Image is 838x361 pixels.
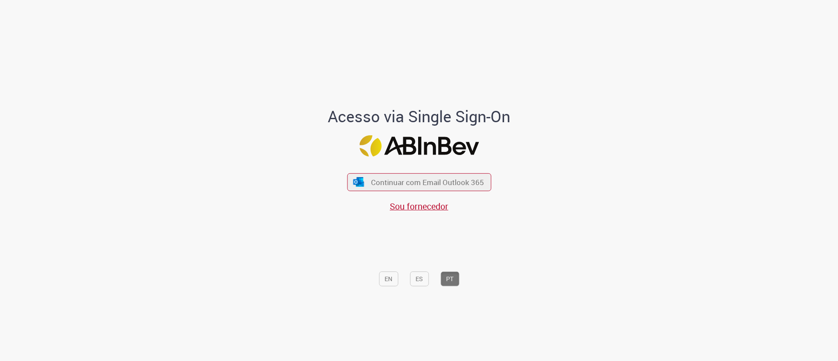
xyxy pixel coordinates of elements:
img: ícone Azure/Microsoft 360 [353,177,365,186]
h1: Acesso via Single Sign-On [298,108,540,125]
span: Continuar com Email Outlook 365 [371,177,484,187]
img: Logo ABInBev [359,135,479,157]
button: EN [379,272,398,286]
button: ES [410,272,429,286]
a: Sou fornecedor [390,200,448,212]
button: ícone Azure/Microsoft 360 Continuar com Email Outlook 365 [347,173,491,191]
button: PT [440,272,459,286]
